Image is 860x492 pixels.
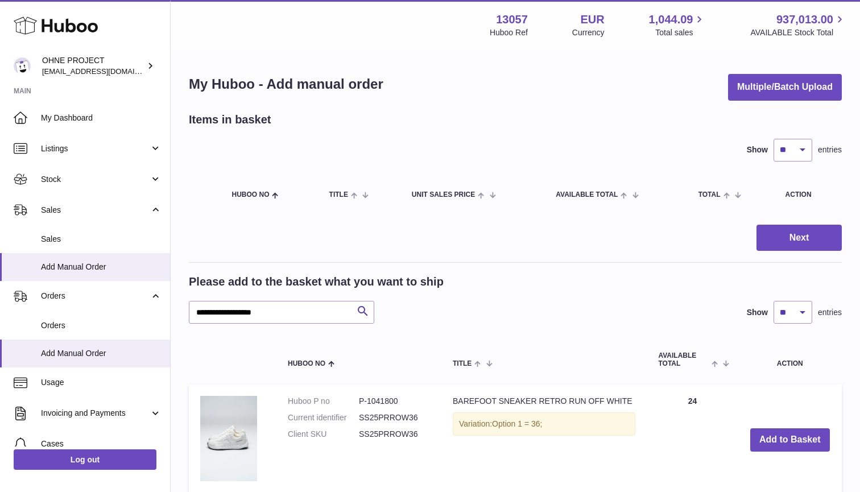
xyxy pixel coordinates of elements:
[453,360,472,367] span: Title
[818,144,842,155] span: entries
[738,341,842,378] th: Action
[658,352,709,367] span: AVAILABLE Total
[41,439,162,449] span: Cases
[14,57,31,75] img: support@ohneproject.com
[41,291,150,301] span: Orders
[288,360,325,367] span: Huboo no
[41,174,150,185] span: Stock
[41,205,150,216] span: Sales
[698,191,721,199] span: Total
[41,348,162,359] span: Add Manual Order
[785,191,830,199] div: Action
[556,191,618,199] span: AVAILABLE Total
[42,55,144,77] div: OHNE PROJECT
[747,307,768,318] label: Show
[359,429,430,440] dd: SS25PRROW36
[41,408,150,419] span: Invoicing and Payments
[41,113,162,123] span: My Dashboard
[41,143,150,154] span: Listings
[42,67,167,76] span: [EMAIL_ADDRESS][DOMAIN_NAME]
[14,449,156,470] a: Log out
[288,429,359,440] dt: Client SKU
[200,396,257,481] img: BAREFOOT SNEAKER RETRO RUN OFF WHITE
[41,234,162,245] span: Sales
[41,320,162,331] span: Orders
[412,191,475,199] span: Unit Sales Price
[756,225,842,251] button: Next
[288,396,359,407] dt: Huboo P no
[490,27,528,38] div: Huboo Ref
[496,12,528,27] strong: 13057
[580,12,604,27] strong: EUR
[747,144,768,155] label: Show
[189,112,271,127] h2: Items in basket
[231,191,269,199] span: Huboo no
[189,274,444,290] h2: Please add to the basket what you want to ship
[329,191,348,199] span: Title
[359,412,430,423] dd: SS25PRROW36
[359,396,430,407] dd: P-1041800
[655,27,706,38] span: Total sales
[750,27,846,38] span: AVAILABLE Stock Total
[649,12,693,27] span: 1,044.09
[288,412,359,423] dt: Current identifier
[818,307,842,318] span: entries
[649,12,706,38] a: 1,044.09 Total sales
[572,27,605,38] div: Currency
[189,75,383,93] h1: My Huboo - Add manual order
[776,12,833,27] span: 937,013.00
[728,74,842,101] button: Multiple/Batch Upload
[453,412,635,436] div: Variation:
[750,428,830,452] button: Add to Basket
[750,12,846,38] a: 937,013.00 AVAILABLE Stock Total
[492,419,542,428] span: Option 1 = 36;
[41,377,162,388] span: Usage
[41,262,162,272] span: Add Manual Order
